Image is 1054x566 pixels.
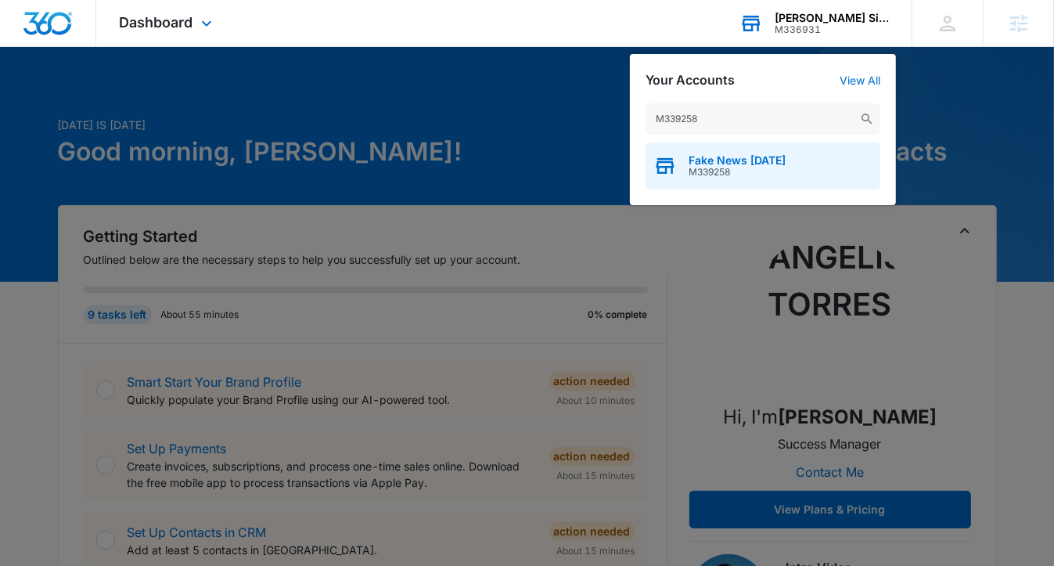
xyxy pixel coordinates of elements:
[120,14,193,31] span: Dashboard
[840,74,880,87] a: View All
[775,12,889,24] div: account name
[646,103,880,135] input: Search Accounts
[689,154,786,167] span: Fake News [DATE]
[646,73,735,88] h2: Your Accounts
[689,167,786,178] span: M339258
[646,142,880,189] button: Fake News [DATE]M339258
[775,24,889,35] div: account id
